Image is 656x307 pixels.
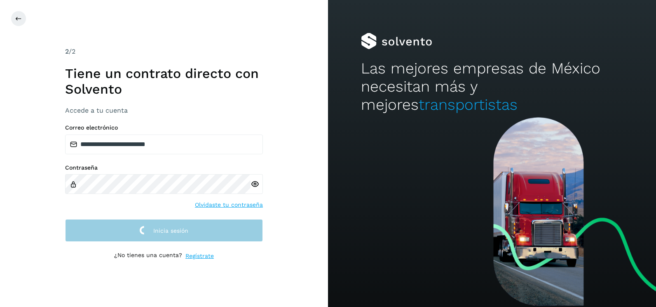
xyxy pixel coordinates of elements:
label: Contraseña [65,164,263,171]
div: /2 [65,47,263,57]
p: ¿No tienes una cuenta? [114,252,182,260]
label: Correo electrónico [65,124,263,131]
span: 2 [65,47,69,55]
h1: Tiene un contrato directo con Solvento [65,66,263,97]
a: Regístrate [185,252,214,260]
span: transportistas [419,96,518,113]
button: Inicia sesión [65,219,263,242]
h3: Accede a tu cuenta [65,106,263,114]
a: Olvidaste tu contraseña [195,201,263,209]
span: Inicia sesión [153,228,188,234]
h2: Las mejores empresas de México necesitan más y mejores [361,59,623,114]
